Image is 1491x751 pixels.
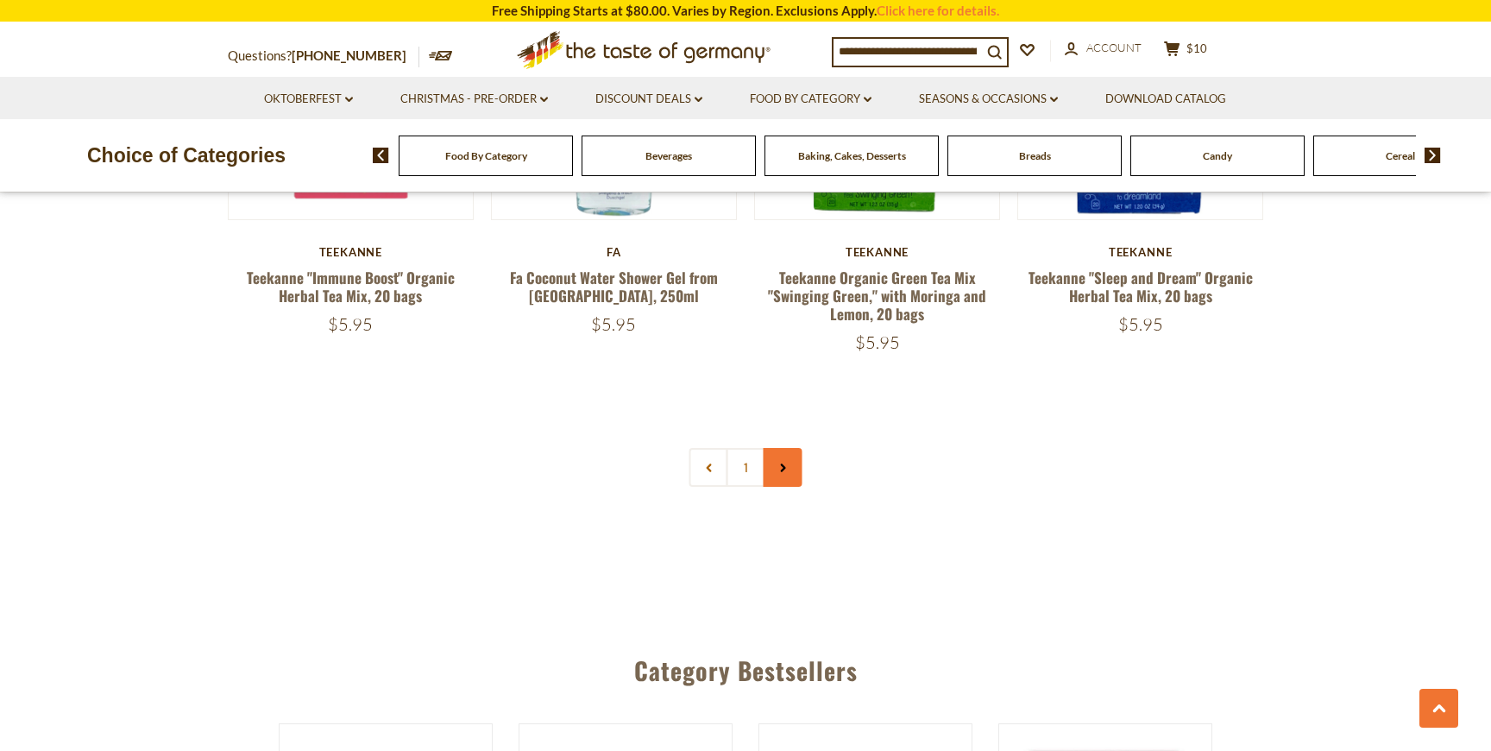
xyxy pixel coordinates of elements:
[1186,41,1207,55] span: $10
[510,267,718,306] a: Fa Coconut Water Shower Gel from [GEOGRAPHIC_DATA], 250ml
[228,245,474,259] div: Teekanne
[247,267,455,306] a: Teekanne "Immune Boost" Organic Herbal Tea Mix, 20 bags
[877,3,999,18] a: Click here for details.
[1065,39,1142,58] a: Account
[1386,149,1415,162] a: Cereal
[591,313,636,335] span: $5.95
[1118,313,1163,335] span: $5.95
[855,331,900,353] span: $5.95
[1105,90,1226,109] a: Download Catalog
[228,45,419,67] p: Questions?
[727,448,765,487] a: 1
[768,267,986,325] a: Teekanne Organic Green Tea Mix "Swinging Green," with Moringa and Lemon, 20 bags
[400,90,548,109] a: Christmas - PRE-ORDER
[328,313,373,335] span: $5.95
[146,631,1345,702] div: Category Bestsellers
[292,47,406,63] a: [PHONE_NUMBER]
[750,90,871,109] a: Food By Category
[264,90,353,109] a: Oktoberfest
[1017,245,1263,259] div: Teekanne
[445,149,527,162] a: Food By Category
[1203,149,1232,162] a: Candy
[491,245,737,259] div: Fa
[798,149,906,162] a: Baking, Cakes, Desserts
[754,245,1000,259] div: Teekanne
[645,149,692,162] a: Beverages
[1425,148,1441,163] img: next arrow
[373,148,389,163] img: previous arrow
[1029,267,1253,306] a: Teekanne "Sleep and Dream" Organic Herbal Tea Mix, 20 bags
[1086,41,1142,54] span: Account
[1019,149,1051,162] a: Breads
[1160,41,1211,62] button: $10
[919,90,1058,109] a: Seasons & Occasions
[595,90,702,109] a: Discount Deals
